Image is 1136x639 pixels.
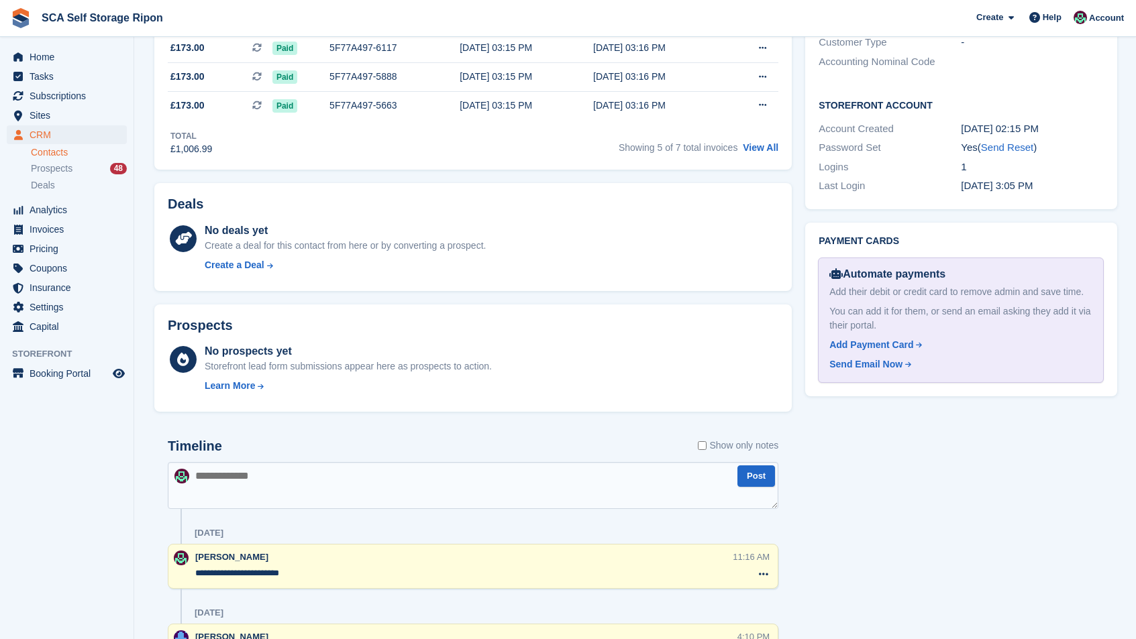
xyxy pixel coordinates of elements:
[31,162,72,175] span: Prospects
[31,146,127,159] a: Contacts
[31,178,127,192] a: Deals
[168,196,203,212] h2: Deals
[30,239,110,258] span: Pricing
[7,67,127,86] a: menu
[195,607,223,618] div: [DATE]
[819,140,961,156] div: Password Set
[170,99,205,113] span: £173.00
[174,550,189,565] img: Sam Chapman
[1089,11,1124,25] span: Account
[593,70,727,84] div: [DATE] 03:16 PM
[272,99,297,113] span: Paid
[819,178,961,194] div: Last Login
[205,239,486,253] div: Create a deal for this contact from here or by converting a prospect.
[619,142,737,153] span: Showing 5 of 7 total invoices
[30,106,110,125] span: Sites
[168,318,233,333] h2: Prospects
[819,98,1103,111] h2: Storefront Account
[829,338,913,352] div: Add Payment Card
[31,162,127,176] a: Prospects 48
[981,141,1033,153] a: Send Reset
[205,223,486,239] div: No deals yet
[829,338,1086,352] a: Add Payment Card
[7,317,127,336] a: menu
[30,220,110,239] span: Invoices
[961,121,1103,137] div: [DATE] 02:15 PM
[976,11,1003,24] span: Create
[961,140,1103,156] div: Yes
[30,48,110,66] span: Home
[961,160,1103,175] div: 1
[978,141,1037,153] span: ( )
[170,41,205,55] span: £173.00
[460,41,593,55] div: [DATE] 03:15 PM
[819,54,961,70] div: Accounting Nominal Code
[1043,11,1062,24] span: Help
[743,142,778,153] a: View All
[11,8,31,28] img: stora-icon-8386f47178a22dfd0bd8f6a31ec36ba5ce8667c1dd55bd0f319d3a0aa187defe.svg
[7,278,127,297] a: menu
[170,130,212,142] div: Total
[7,364,127,383] a: menu
[168,439,222,454] h2: Timeline
[7,48,127,66] a: menu
[961,35,1103,50] div: -
[30,298,110,316] span: Settings
[733,550,770,563] div: 11:16 AM
[31,179,55,192] span: Deals
[329,99,460,113] div: 5F77A497-5663
[205,379,255,393] div: Learn More
[737,465,775,487] button: Post
[30,259,110,278] span: Coupons
[30,200,110,219] span: Analytics
[7,259,127,278] a: menu
[329,41,460,55] div: 5F77A497-6117
[7,239,127,258] a: menu
[1074,11,1087,24] img: Sam Chapman
[174,469,189,483] img: Sam Chapman
[829,285,1092,299] div: Add their debit or credit card to remove admin and save time.
[36,7,168,29] a: SCA Self Storage Ripon
[593,99,727,113] div: [DATE] 03:16 PM
[30,125,110,144] span: CRM
[819,236,1103,247] h2: Payment cards
[12,347,134,361] span: Storefront
[819,160,961,175] div: Logins
[961,180,1033,191] time: 2025-03-18 15:05:25 UTC
[829,357,902,371] div: Send Email Now
[30,364,110,383] span: Booking Portal
[205,343,492,359] div: No prospects yet
[195,528,223,538] div: [DATE]
[195,552,268,562] span: [PERSON_NAME]
[7,298,127,316] a: menu
[205,258,264,272] div: Create a Deal
[272,42,297,55] span: Paid
[7,106,127,125] a: menu
[593,41,727,55] div: [DATE] 03:16 PM
[7,200,127,219] a: menu
[819,121,961,137] div: Account Created
[111,365,127,382] a: Preview store
[829,266,1092,282] div: Automate payments
[7,220,127,239] a: menu
[829,304,1092,333] div: You can add it for them, or send an email asking they add it via their portal.
[7,86,127,105] a: menu
[170,142,212,156] div: £1,006.99
[698,439,778,453] label: Show only notes
[30,278,110,297] span: Insurance
[205,258,486,272] a: Create a Deal
[30,67,110,86] span: Tasks
[460,99,593,113] div: [DATE] 03:15 PM
[819,35,961,50] div: Customer Type
[7,125,127,144] a: menu
[110,163,127,174] div: 48
[460,70,593,84] div: [DATE] 03:15 PM
[30,86,110,105] span: Subscriptions
[30,317,110,336] span: Capital
[205,359,492,373] div: Storefront lead form submissions appear here as prospects to action.
[170,70,205,84] span: £173.00
[205,379,492,393] a: Learn More
[272,70,297,84] span: Paid
[329,70,460,84] div: 5F77A497-5888
[698,439,707,453] input: Show only notes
